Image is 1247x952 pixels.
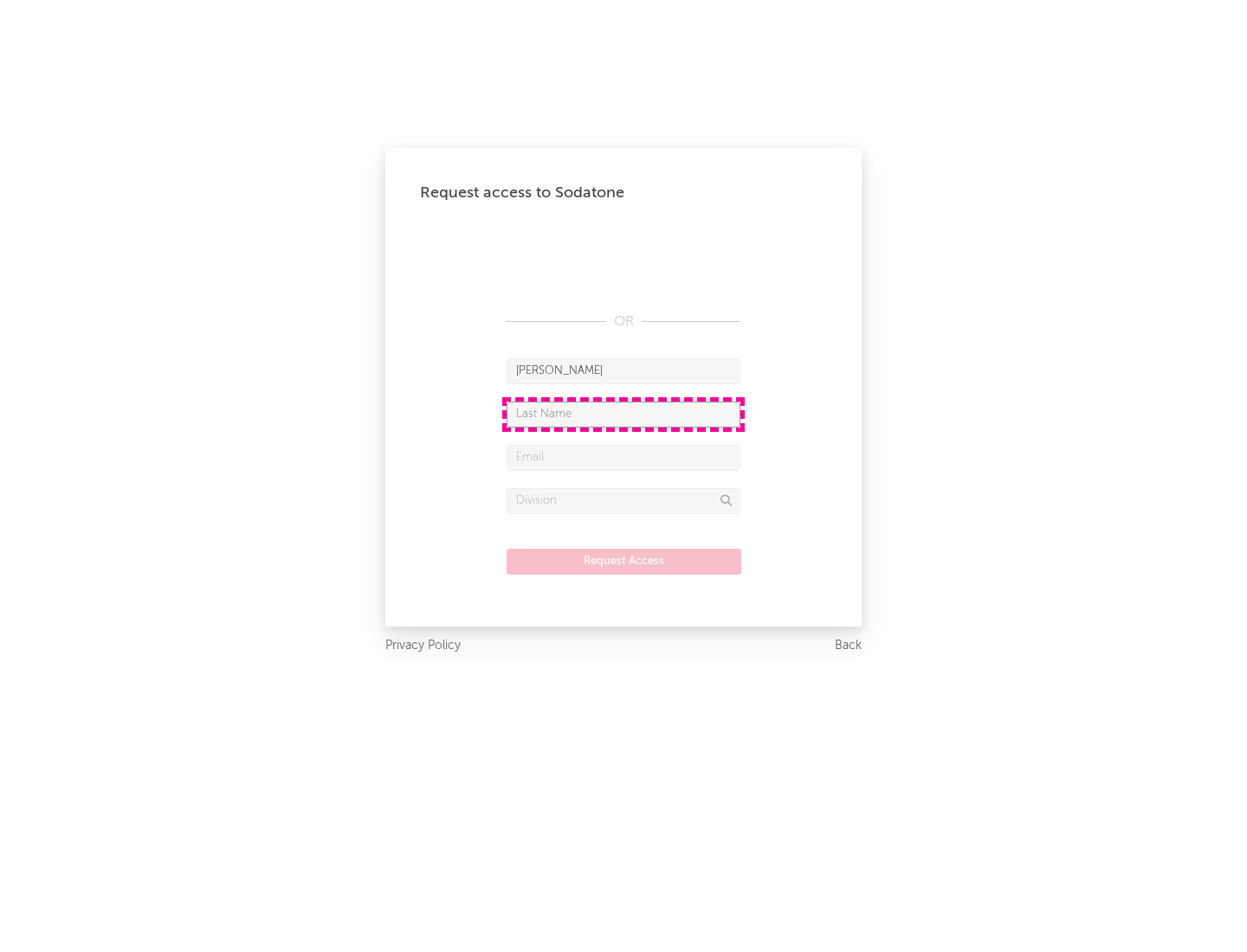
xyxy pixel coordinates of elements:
input: Email [507,445,740,471]
input: First Name [507,358,740,384]
input: Division [507,488,740,514]
a: Privacy Policy [385,635,461,657]
div: OR [507,312,740,332]
button: Request Access [507,549,741,575]
a: Back [835,635,862,657]
input: Last Name [507,402,740,428]
div: Request access to Sodatone [420,183,827,203]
